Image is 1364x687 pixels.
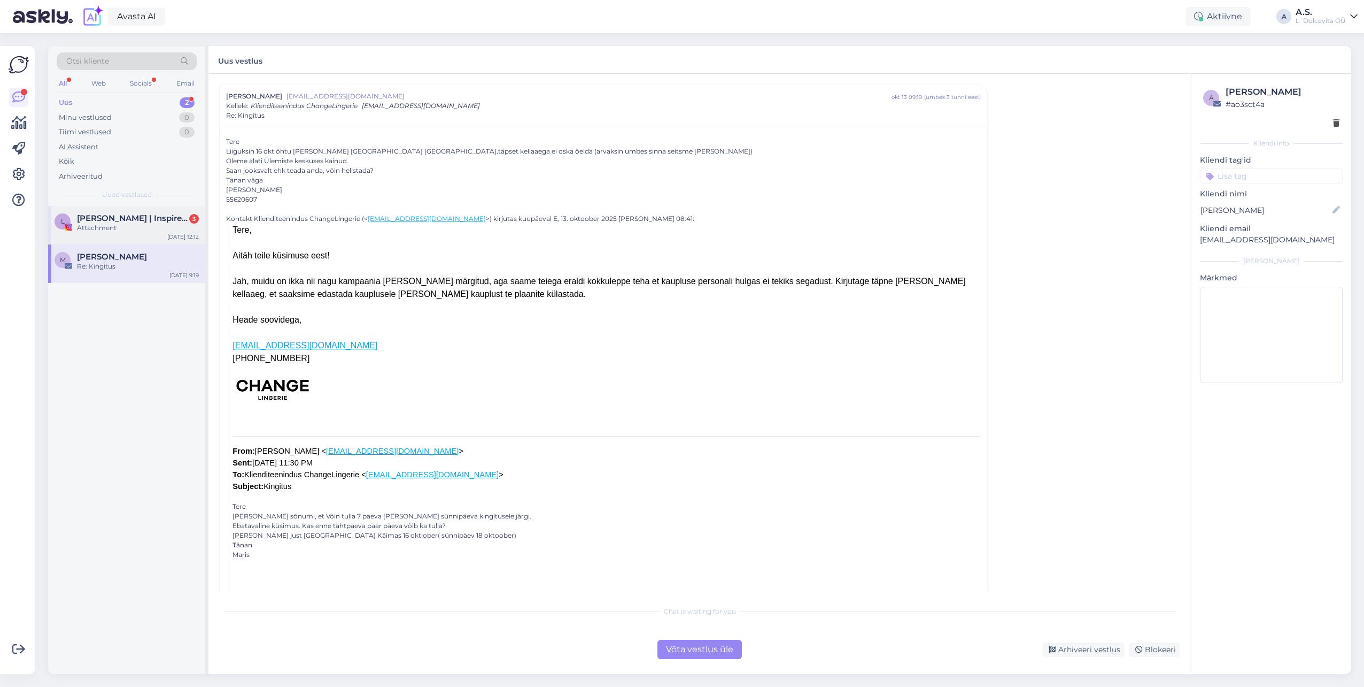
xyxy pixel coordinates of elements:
[1200,272,1343,284] p: Märkmed
[218,52,262,67] label: Uus vestlus
[226,91,282,101] span: [PERSON_NAME]
[189,214,199,224] div: 3
[232,521,981,531] div: Ebatavaline küsimus. Kas enne tähtpäeva paar päeva võib ka tulla?
[1200,188,1343,200] p: Kliendi nimi
[226,102,249,110] span: Kellele :
[1185,7,1251,26] div: Aktiivne
[1200,139,1343,148] div: Kliendi info
[1129,643,1180,657] div: Blokeeri
[232,352,981,365] div: [PHONE_NUMBER]
[59,127,111,138] div: Tiimi vestlused
[1200,223,1343,234] p: Kliendi email
[59,97,73,108] div: Uus
[366,470,499,479] a: [EMAIL_ADDRESS][DOMAIN_NAME]
[1200,155,1343,166] p: Kliendi tag'id
[232,459,252,467] b: Sent:
[77,213,188,223] span: Liis Hein | Inspireerijast elunautleja
[9,55,29,75] img: Askly Logo
[232,378,313,402] img: 1grfoj62c3l3k-2mcbl1qoopk9k
[226,195,981,204] div: 55620607
[1042,643,1125,657] div: Arhiveeri vestlus
[657,640,742,659] div: Võta vestlus üle
[59,142,98,152] div: AI Assistent
[174,77,197,90] div: Email
[286,91,892,101] span: [EMAIL_ADDRESS][DOMAIN_NAME]
[1296,8,1358,25] a: A.S.L´Dolcevita OÜ
[232,275,981,301] div: Jah, muidu on ikka nii nagu kampaania [PERSON_NAME] märgitud, aga saame teiega eraldi kokkuleppe ...
[232,314,981,326] div: Heade soovidega,
[77,223,199,233] div: Attachment
[232,224,981,236] div: Tere,
[219,607,1180,616] div: Chat is waiting for you
[89,77,108,90] div: Web
[226,214,981,224] div: Kontakt Klienditeenindus ChangeLingerie (< >) kirjutas kuupäeval E, 13. oktoober 2025 [PERSON_NAM...
[108,7,165,26] a: Avasta AI
[1200,204,1330,216] input: Lisa nimi
[77,262,199,271] div: Re: Kingitus
[128,77,154,90] div: Socials
[1200,168,1343,184] input: Lisa tag
[232,445,981,492] div: [PERSON_NAME] < > [DATE] 11:30 PM Klienditeenindus ChangeLingerie < > Kingitus
[226,156,981,166] div: Oleme alati Ülemiste keskuses käinud.
[1200,234,1343,246] p: [EMAIL_ADDRESS][DOMAIN_NAME]
[226,111,265,120] span: Re: Kingitus
[232,341,377,350] a: [EMAIL_ADDRESS][DOMAIN_NAME]
[179,112,195,123] div: 0
[226,137,981,204] div: Tere
[226,147,981,156] div: Liiguksin 16 okt õhtu [PERSON_NAME] [GEOGRAPHIC_DATA] [GEOGRAPHIC_DATA],täpset kellaaega ei oska ...
[60,256,66,264] span: M
[362,102,480,110] span: [EMAIL_ADDRESS][DOMAIN_NAME]
[1209,94,1214,102] span: a
[892,93,922,101] div: okt 13 09:19
[57,77,69,90] div: All
[1276,9,1291,24] div: A
[59,156,74,167] div: Kõik
[59,112,112,123] div: Minu vestlused
[368,215,486,223] a: [EMAIL_ADDRESS][DOMAIN_NAME]
[226,166,981,175] div: Saan jooksvalt ehk teada anda, võin helistada?
[1200,256,1343,266] div: [PERSON_NAME]
[81,5,104,28] img: explore-ai
[1296,17,1346,25] div: L´Dolcevita OÜ
[232,502,981,512] div: Tere
[232,540,981,550] div: Tänan
[232,470,244,479] b: To:
[102,190,152,200] span: Uued vestlused
[232,447,255,455] b: From:
[180,97,195,108] div: 2
[232,531,981,540] div: [PERSON_NAME] just [GEOGRAPHIC_DATA] Käimas 16 oktiober( sünnipäev 18 oktoober)
[232,249,981,262] div: Aitäh teile küsimuse eest!
[77,252,147,262] span: Maris Dubova
[226,185,981,195] div: [PERSON_NAME]
[169,271,199,279] div: [DATE] 9:19
[59,171,103,182] div: Arhiveeritud
[326,447,459,455] a: [EMAIL_ADDRESS][DOMAIN_NAME]
[1226,86,1339,98] div: [PERSON_NAME]
[1296,8,1346,17] div: A.S.
[232,550,981,560] div: Maris
[1226,98,1339,110] div: # ao3sct4a
[61,217,65,225] span: L
[232,589,981,598] div: Sent from Maris iPhone
[924,93,981,101] div: ( umbes 3 tunni eest )
[167,233,199,241] div: [DATE] 12:12
[66,56,109,67] span: Otsi kliente
[226,175,981,185] div: Tänan väga
[251,102,358,110] span: Klienditeenindus ChangeLingerie
[179,127,195,138] div: 0
[232,512,981,521] div: [PERSON_NAME] sõnumi, et Võin tulla 7 päeva [PERSON_NAME] sünnipäeva kingitusele järgi.
[232,482,263,491] b: Subject:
